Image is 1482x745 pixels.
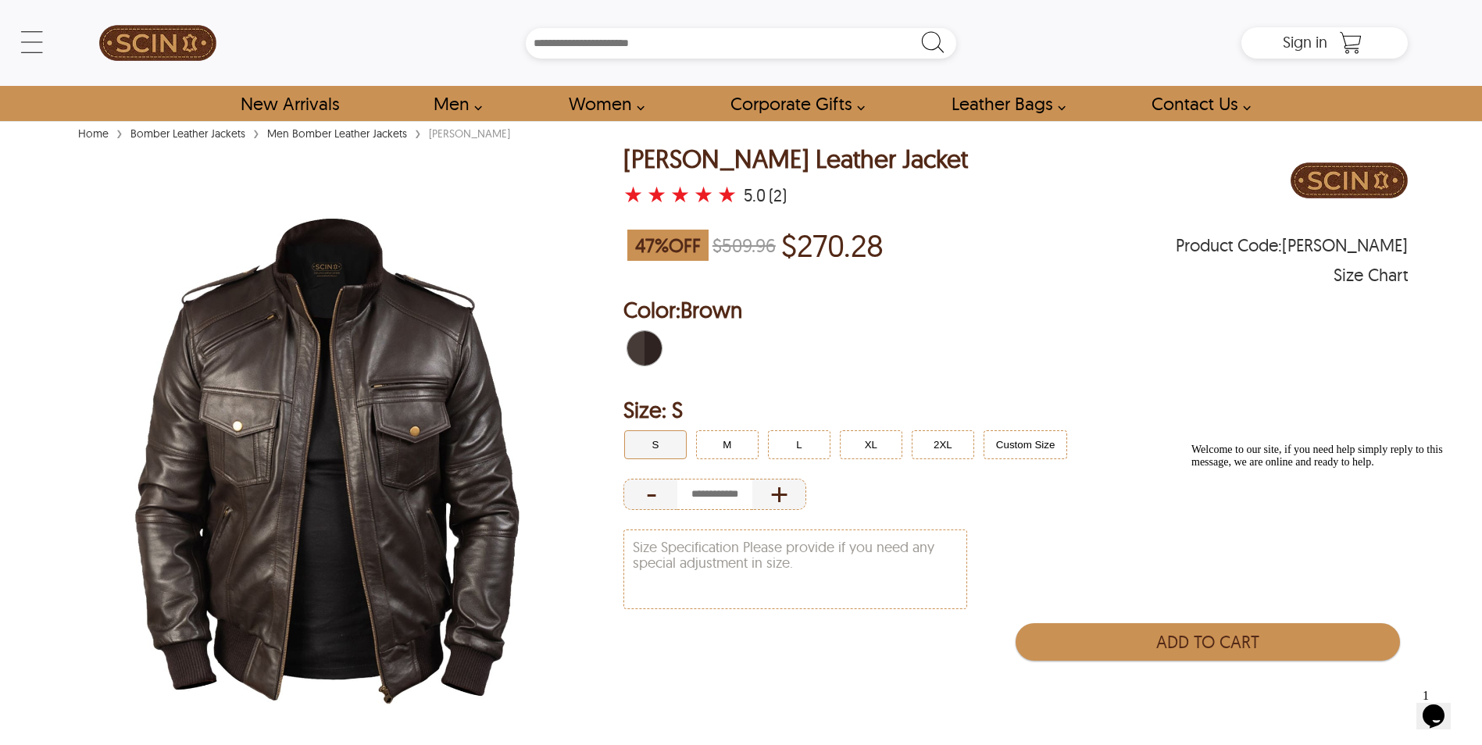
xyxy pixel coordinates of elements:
[223,86,356,121] a: Shop New Arrivals
[623,145,968,173] h1: Frank Bomber Leather Jacket
[253,119,259,146] span: ›
[415,119,421,146] span: ›
[1335,31,1366,55] a: Shopping Cart
[984,430,1068,459] button: Click to select Custom Size
[623,184,741,206] a: Frank Bomber Leather Jacket with a 5 Star Rating and 2 Product Review }
[1016,623,1400,661] button: Add to Cart
[127,127,249,141] a: Bomber Leather Jackets
[99,8,216,78] img: SCIN
[744,187,766,203] div: 5.0
[712,233,776,257] strike: $509.96
[6,6,258,30] span: Welcome to our site, if you need help simply reply to this message, we are online and ready to help.
[752,479,806,510] div: Increase Quantity of Item
[1283,37,1327,50] a: Sign in
[680,296,742,323] span: Brown
[74,127,112,141] a: Home
[1334,267,1408,283] div: Size Chart
[623,145,968,173] div: [PERSON_NAME] Leather Jacket
[768,430,830,459] button: Click to select L
[416,86,491,121] a: shop men's leather jackets
[1016,668,1400,704] iframe: PayPal
[1176,237,1408,253] span: Product Code: FRANK
[116,119,123,146] span: ›
[670,187,690,202] label: 3 rating
[624,530,966,608] textarea: Size Specification Please provide if you need any special adjustment in size.
[696,430,759,459] button: Click to select M
[425,126,514,141] div: [PERSON_NAME]
[74,8,241,78] a: SCIN
[781,227,884,263] p: Price of $270.28
[6,6,287,31] div: Welcome to our site, if you need help simply reply to this message, we are online and ready to help.
[840,430,902,459] button: Click to select XL
[1283,32,1327,52] span: Sign in
[1291,145,1408,216] img: Brand Logo PDP Image
[1416,683,1466,729] iframe: chat widget
[1291,145,1408,219] a: Brand Logo PDP Image
[623,479,677,510] div: Decrease Quantity of Item
[551,86,653,121] a: Shop Women Leather Jackets
[624,430,687,459] button: Click to select S
[263,127,411,141] a: Men Bomber Leather Jackets
[623,394,1408,426] h2: Selected Filter by Size: S
[627,230,709,261] span: 47 % OFF
[912,430,974,459] button: Click to select 2XL
[623,294,1408,326] h2: Selected Color: by Brown
[717,187,737,202] label: 5 rating
[1185,437,1466,675] iframe: chat widget
[623,187,643,202] label: 1 rating
[712,86,873,121] a: Shop Leather Corporate Gifts
[934,86,1074,121] a: Shop Leather Bags
[769,187,787,203] div: (2)
[647,187,666,202] label: 2 rating
[1134,86,1259,121] a: contact-us
[623,327,666,369] div: Brown
[694,187,713,202] label: 4 rating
